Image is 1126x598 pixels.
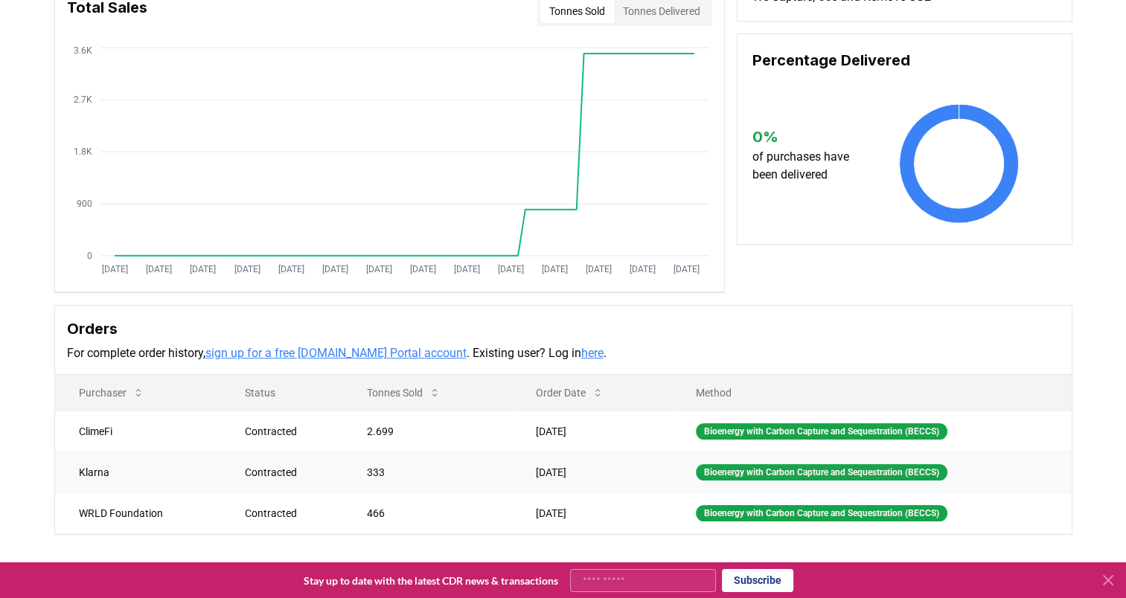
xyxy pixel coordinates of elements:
tspan: [DATE] [585,264,611,274]
tspan: [DATE] [497,264,523,274]
div: Bioenergy with Carbon Capture and Sequestration (BECCS) [696,423,947,440]
div: Contracted [245,506,331,521]
td: 466 [343,492,512,533]
h3: Orders [67,318,1060,340]
tspan: 1.8K [73,147,92,157]
a: here [581,346,604,360]
tspan: [DATE] [102,264,128,274]
p: Method [684,385,1059,400]
tspan: [DATE] [629,264,655,274]
tspan: 3.6K [73,45,92,56]
h3: Percentage Delivered [752,49,1057,71]
td: Klarna [55,451,222,492]
td: [DATE] [512,492,672,533]
tspan: [DATE] [146,264,172,274]
tspan: [DATE] [234,264,260,274]
td: [DATE] [512,411,672,451]
td: WRLD Foundation [55,492,222,533]
button: Purchaser [67,378,156,408]
p: of purchases have been delivered [752,148,863,184]
tspan: 0 [86,251,92,261]
a: sign up for a free [DOMAIN_NAME] Portal account [205,346,467,360]
button: Order Date [524,378,615,408]
tspan: [DATE] [278,264,304,274]
p: Status [233,385,331,400]
tspan: [DATE] [365,264,391,274]
tspan: [DATE] [453,264,479,274]
button: Tonnes Sold [355,378,452,408]
tspan: [DATE] [322,264,348,274]
h3: 0 % [752,126,863,148]
tspan: [DATE] [409,264,435,274]
div: Bioenergy with Carbon Capture and Sequestration (BECCS) [696,464,947,480]
tspan: 2.7K [73,94,92,105]
tspan: [DATE] [190,264,216,274]
td: ClimeFi [55,411,222,451]
tspan: 900 [76,199,92,209]
td: 2.699 [343,411,512,451]
div: Bioenergy with Carbon Capture and Sequestration (BECCS) [696,505,947,521]
td: 333 [343,451,512,492]
tspan: [DATE] [674,264,700,274]
tspan: [DATE] [541,264,567,274]
p: For complete order history, . Existing user? Log in . [67,344,1060,362]
div: Contracted [245,465,331,480]
div: Contracted [245,424,331,439]
td: [DATE] [512,451,672,492]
